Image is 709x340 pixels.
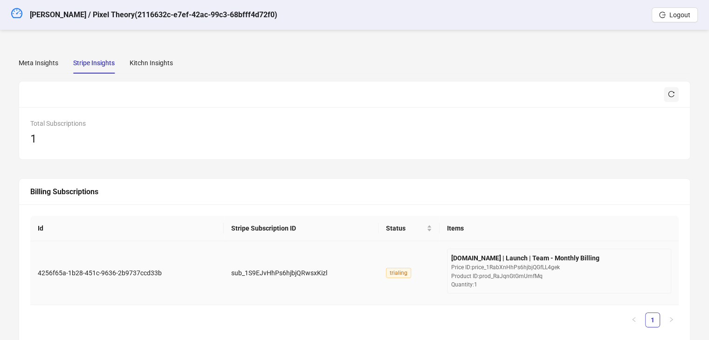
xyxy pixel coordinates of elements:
[626,313,641,327] button: left
[451,272,667,281] div: Product ID: prod_RaJqnGtGmUmfMq
[626,313,641,327] li: Previous Page
[451,253,667,263] div: [DOMAIN_NAME] | Launch | Team - Monthly Billing
[451,280,667,289] div: Quantity: 1
[669,11,690,19] span: Logout
[30,186,679,197] div: Billing Subscriptions
[659,12,666,18] span: logout
[652,7,698,22] button: Logout
[224,216,379,241] th: Stripe Subscription ID
[646,313,660,327] a: 1
[664,313,679,327] li: Next Page
[30,132,36,145] span: 1
[664,313,679,327] button: right
[224,241,379,306] td: sub_1S9EJvHhPs6hjbjQRwsxKizl
[30,118,241,129] div: Total Subscriptions
[379,216,440,241] th: Status
[19,58,58,68] div: Meta Insights
[11,7,22,19] span: dashboard
[30,241,224,306] td: 4256f65a-1b28-451c-9636-2b9737ccd33b
[440,216,679,241] th: Items
[386,268,411,278] span: trialing
[631,317,637,322] span: left
[645,313,660,327] li: 1
[30,9,277,20] h5: [PERSON_NAME] / Pixel Theory ( 2116632c-e7ef-42ac-99c3-68bfff4d72f0 )
[73,58,115,68] div: Stripe Insights
[451,263,667,272] div: Price ID: price_1RabXnHhPs6hjbjQGfLL4gek
[130,58,173,68] div: Kitchn Insights
[30,216,224,241] th: Id
[668,91,675,97] span: reload
[386,223,425,233] span: Status
[668,317,674,322] span: right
